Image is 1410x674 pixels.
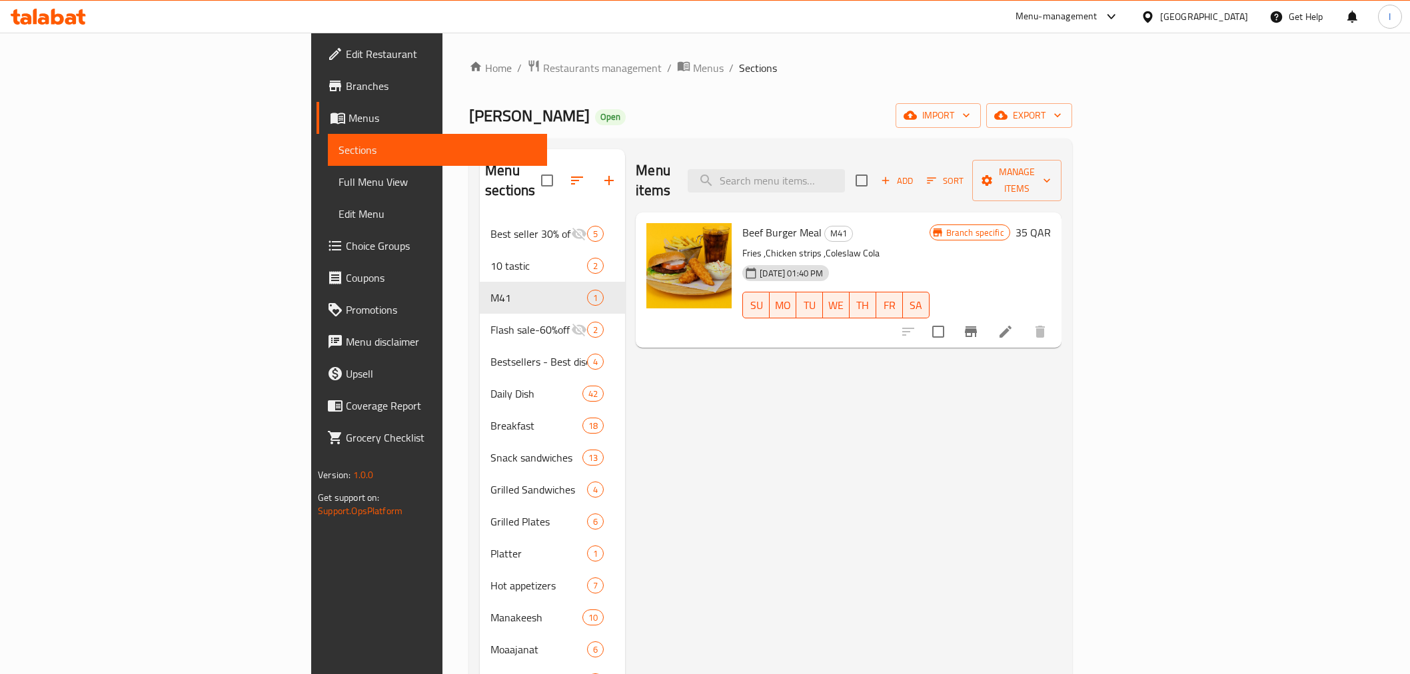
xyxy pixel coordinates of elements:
a: Edit menu item [998,324,1014,340]
div: items [587,354,604,370]
div: Hot appetizers7 [480,569,625,601]
span: Branch specific [941,226,1010,239]
span: Coupons [346,270,536,286]
span: Upsell [346,366,536,382]
div: Snack sandwiches13 [480,442,625,474]
img: Beef Burger Meal [646,223,732,308]
span: Bestsellers - Best discounts on selected items [490,354,587,370]
p: Fries ,Chicken strips ,Coleslaw Cola [742,245,929,262]
div: Menu-management [1016,9,1097,25]
div: M411 [480,282,625,314]
div: Breakfast18 [480,410,625,442]
span: Flash sale-60%off [490,322,571,338]
span: 10 tastic [490,258,587,274]
span: Add [879,173,915,188]
span: Branches [346,78,536,94]
a: Support.OpsPlatform [318,502,402,519]
a: Branches [317,70,546,102]
span: SA [908,296,924,315]
div: items [587,513,604,529]
span: Platter [490,545,587,561]
span: Open [595,111,626,123]
span: Daily Dish [490,386,582,402]
a: Restaurants management [527,59,662,77]
span: M41 [825,226,852,241]
span: Sort sections [561,165,593,196]
span: 13 [583,452,603,464]
span: Select section [848,167,876,194]
li: / [729,60,734,76]
span: Select all sections [533,167,561,194]
div: items [587,290,604,306]
span: 10 [583,611,603,624]
span: Menus [693,60,724,76]
button: Sort [924,170,967,191]
span: FR [882,296,898,315]
button: FR [876,292,903,318]
span: 1 [588,292,603,304]
div: Grilled Plates6 [480,506,625,537]
span: Menu disclaimer [346,334,536,350]
span: Add item [876,170,918,191]
span: TH [855,296,871,315]
div: items [587,641,604,657]
div: [GEOGRAPHIC_DATA] [1160,9,1248,24]
span: Manakeesh [490,609,582,625]
span: Get support on: [318,489,379,506]
span: Sort [927,173,964,188]
span: Edit Menu [339,206,536,222]
button: Manage items [972,160,1061,201]
span: Sections [339,142,536,158]
a: Menus [677,59,724,77]
div: Open [595,109,626,125]
a: Menu disclaimer [317,326,546,358]
div: Grilled Plates [490,513,587,529]
a: Edit Menu [328,198,546,230]
button: Branch-specific-item [955,316,987,348]
div: items [587,545,604,561]
span: Breakfast [490,418,582,434]
a: Menus [317,102,546,134]
a: Edit Restaurant [317,38,546,70]
span: 4 [588,484,603,496]
a: Upsell [317,358,546,390]
span: Sort items [918,170,972,191]
span: Full Menu View [339,174,536,190]
span: 42 [583,388,603,400]
div: items [587,322,604,338]
span: import [906,107,970,124]
span: Edit Restaurant [346,46,536,62]
h2: Menu items [636,161,672,200]
span: Coverage Report [346,398,536,414]
span: Moaajanat [490,641,587,657]
div: 10 tastic2 [480,250,625,282]
a: Promotions [317,294,546,326]
span: Beef Burger Meal [742,222,822,242]
div: items [582,418,604,434]
a: Coupons [317,262,546,294]
div: items [582,386,604,402]
a: Grocery Checklist [317,422,546,454]
button: MO [770,292,796,318]
div: items [582,609,604,625]
span: 1.0.0 [353,466,374,484]
button: SA [903,292,930,318]
span: 2 [588,324,603,336]
span: Promotions [346,302,536,318]
span: TU [802,296,818,315]
nav: breadcrumb [469,59,1072,77]
svg: Inactive section [571,322,587,338]
div: items [582,450,604,466]
span: Manage items [983,164,1051,197]
button: import [896,103,981,128]
button: TH [850,292,876,318]
button: Add [876,170,918,191]
span: Hot appetizers [490,577,587,593]
span: [DATE] 01:40 PM [754,267,828,280]
span: 2 [588,260,603,272]
input: search [688,169,845,192]
h6: 35 QAR [1016,223,1051,242]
